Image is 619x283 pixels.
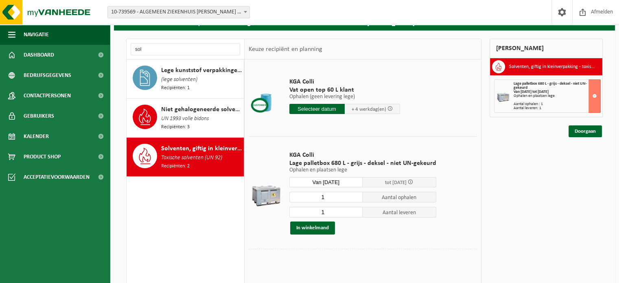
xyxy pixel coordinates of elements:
[127,59,244,99] button: Lege kunststof verpakkingen van gevaarlijke stoffen (lege solventen) Recipiënten: 1
[131,43,240,55] input: Materiaal zoeken
[514,94,600,98] div: Ophalen en plaatsen lege
[289,151,436,159] span: KGA Colli
[24,65,71,86] span: Bedrijfsgegevens
[514,102,600,106] div: Aantal ophalen : 1
[490,39,603,58] div: [PERSON_NAME]
[161,154,222,162] span: Toxische solventen (UN 92)
[161,144,242,154] span: Solventen, giftig in kleinverpakking
[107,6,250,18] span: 10-739569 - ALGEMEEN ZIEKENHUIS JAN PALFIJN GENT AV - GENT
[24,24,49,45] span: Navigatie
[569,125,602,137] a: Doorgaan
[363,207,436,217] span: Aantal leveren
[514,106,600,110] div: Aantal leveren: 1
[24,167,90,187] span: Acceptatievoorwaarden
[24,86,71,106] span: Contactpersonen
[290,222,335,235] button: In winkelmand
[127,99,244,138] button: Niet gehalogeneerde solventen - hoogcalorisch in kleinverpakking UN 1993 volle bidons Recipiënten: 3
[514,90,549,94] strong: Van [DATE] tot [DATE]
[24,147,61,167] span: Product Shop
[127,138,244,177] button: Solventen, giftig in kleinverpakking Toxische solventen (UN 92) Recipiënten: 2
[514,81,587,90] span: Lage palletbox 680 L - grijs - deksel - niet UN-gekeurd
[289,78,400,86] span: KGA Colli
[289,86,400,94] span: Vat open top 60 L klant
[289,94,400,100] p: Ophalen (geen levering lege)
[24,106,54,126] span: Gebruikers
[161,84,190,92] span: Recipiënten: 1
[385,180,407,185] span: tot [DATE]
[289,104,345,114] input: Selecteer datum
[161,66,242,75] span: Lege kunststof verpakkingen van gevaarlijke stoffen
[161,123,190,131] span: Recipiënten: 3
[289,167,436,173] p: Ophalen en plaatsen lege
[352,107,386,112] span: + 4 werkdag(en)
[245,39,326,59] div: Keuze recipiënt en planning
[108,7,249,18] span: 10-739569 - ALGEMEEN ZIEKENHUIS JAN PALFIJN GENT AV - GENT
[161,114,209,123] span: UN 1993 volle bidons
[24,126,49,147] span: Kalender
[24,45,54,65] span: Dashboard
[161,105,242,114] span: Niet gehalogeneerde solventen - hoogcalorisch in kleinverpakking
[509,60,596,73] h3: Solventen, giftig in kleinverpakking - toxische solventen (UN 92)
[161,75,197,84] span: (lege solventen)
[289,159,436,167] span: Lage palletbox 680 L - grijs - deksel - niet UN-gekeurd
[363,192,436,202] span: Aantal ophalen
[161,162,190,170] span: Recipiënten: 2
[289,177,363,187] input: Selecteer datum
